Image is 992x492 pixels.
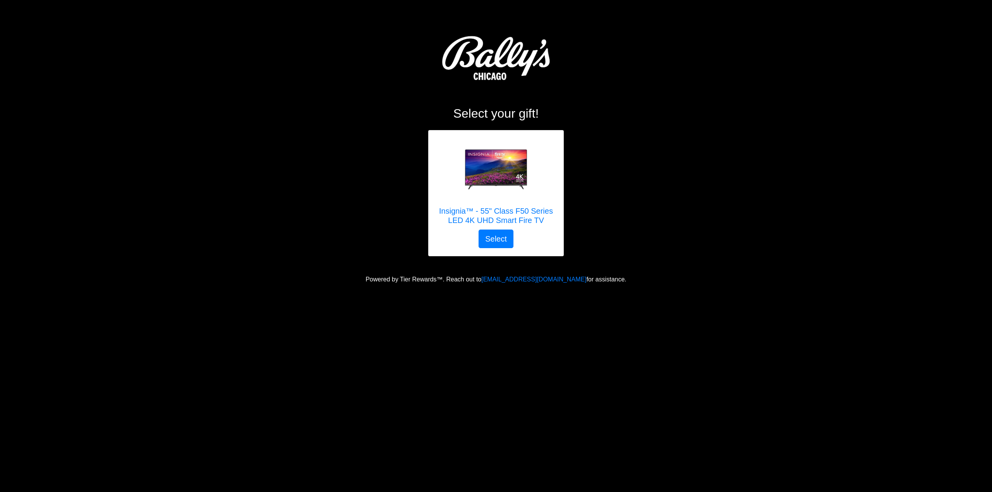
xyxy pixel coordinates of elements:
span: Powered by Tier Rewards™. Reach out to for assistance. [365,276,626,283]
img: Logo [425,19,567,97]
a: Insignia™ - 55" Class F50 Series LED 4K UHD Smart Fire TV Insignia™ - 55" Class F50 Series LED 4K... [436,138,556,230]
button: Select [479,230,513,248]
h2: Select your gift! [281,106,711,121]
img: Insignia™ - 55" Class F50 Series LED 4K UHD Smart Fire TV [465,149,527,189]
h5: Insignia™ - 55" Class F50 Series LED 4K UHD Smart Fire TV [436,206,556,225]
a: [EMAIL_ADDRESS][DOMAIN_NAME] [481,276,586,283]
